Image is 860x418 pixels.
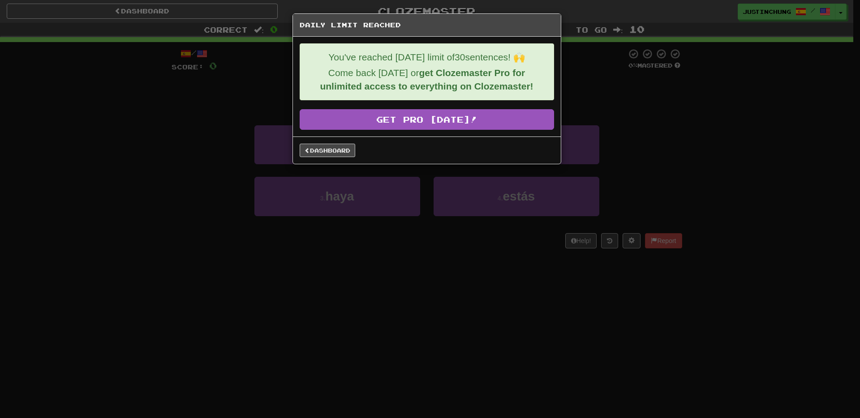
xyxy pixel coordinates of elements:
a: Dashboard [300,144,355,157]
strong: get Clozemaster Pro for unlimited access to everything on Clozemaster! [320,68,533,91]
p: Come back [DATE] or [307,66,547,93]
a: Get Pro [DATE]! [300,109,554,130]
h5: Daily Limit Reached [300,21,554,30]
p: You've reached [DATE] limit of 30 sentences! 🙌 [307,51,547,64]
